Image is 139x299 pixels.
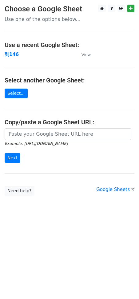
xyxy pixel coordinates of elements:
[5,118,134,126] h4: Copy/paste a Google Sheet URL:
[5,153,20,163] input: Next
[5,41,134,49] h4: Use a recent Google Sheet:
[75,52,91,57] a: View
[5,186,34,196] a: Need help?
[5,128,131,140] input: Paste your Google Sheet URL here
[5,52,19,57] a: 到146
[5,77,134,84] h4: Select another Google Sheet:
[5,141,68,146] small: Example: [URL][DOMAIN_NAME]
[5,89,28,98] a: Select...
[96,187,134,192] a: Google Sheets
[5,16,134,22] p: Use one of the options below...
[81,52,91,57] small: View
[5,5,134,14] h3: Choose a Google Sheet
